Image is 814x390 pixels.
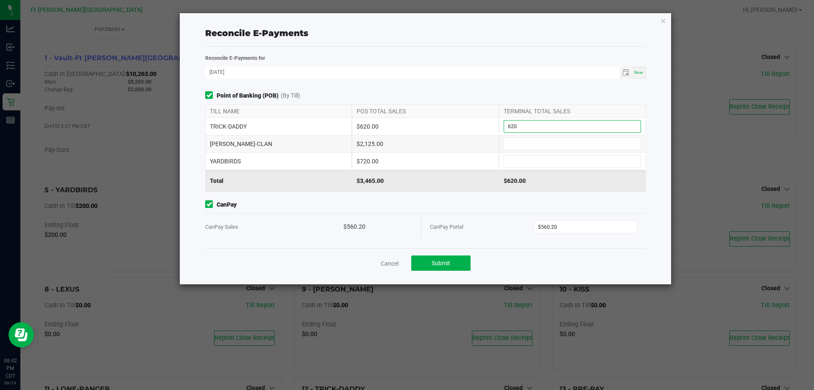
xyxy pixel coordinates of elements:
span: CanPay Sales [205,224,238,230]
strong: Reconcile E-Payments for [205,55,265,61]
iframe: Resource center [8,322,34,348]
div: $3,465.00 [352,170,499,191]
div: $620.00 [352,118,499,135]
form-toggle: Include in reconciliation [205,91,217,100]
div: $2,125.00 [352,135,499,152]
div: [PERSON_NAME]-CLAN [205,135,352,152]
strong: CanPay [217,200,237,209]
span: (By Till) [281,91,300,100]
span: Toggle calendar [620,67,632,79]
div: Total [205,170,352,191]
div: TILL NAME [205,105,352,118]
div: $560.20 [343,214,413,240]
a: Cancel [381,259,399,268]
div: Reconcile E-Payments [205,27,646,39]
span: CanPay Portal [430,224,463,230]
span: Now [634,70,643,75]
input: Date [205,67,620,77]
strong: Point of Banking (POB) [217,91,279,100]
form-toggle: Include in reconciliation [205,200,217,209]
div: $720.00 [352,153,499,170]
div: POS TOTAL SALES [352,105,499,118]
div: $620.00 [499,170,646,191]
div: YARDBIRDS [205,153,352,170]
div: TRICK-DADDY [205,118,352,135]
div: TERMINAL TOTAL SALES [499,105,646,118]
span: Submit [432,260,450,267]
button: Submit [411,255,471,271]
